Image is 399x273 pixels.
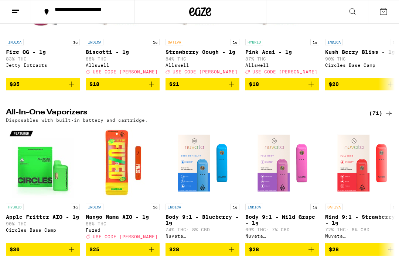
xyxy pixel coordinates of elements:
span: $18 [89,81,99,87]
p: INDICA [166,204,183,210]
p: INDICA [325,39,343,45]
p: Kush Berry Bliss - 1g [325,49,399,55]
p: 1g [151,204,160,210]
img: Circles Base Camp - Apple Fritter AIO - 1g [6,126,80,200]
p: SATIVA [166,39,183,45]
p: 90% THC [6,221,80,226]
button: Add to bag [245,243,319,256]
p: Strawberry Cough - 1g [166,49,239,55]
div: Circles Base Camp [6,228,80,232]
p: 72% THC: 8% CBD [325,227,399,232]
div: Circles Base Camp [325,63,399,68]
div: Allswell [245,63,319,68]
button: Add to bag [6,243,80,256]
button: Add to bag [166,78,239,90]
p: 1g [390,204,399,210]
span: USE CODE [PERSON_NAME] [93,69,158,74]
a: Open page for Apple Fritter AIO - 1g from Circles Base Camp [6,126,80,243]
p: Apple Fritter AIO - 1g [6,214,80,220]
p: 87% THC [245,56,319,61]
p: 1g [71,204,80,210]
p: 1g [390,39,399,45]
button: Add to bag [166,243,239,256]
p: 1g [231,204,239,210]
a: Open page for Body 9:1 - Blueberry - 1g from Nuvata (CA) [166,126,239,243]
p: 83% THC [6,56,80,61]
p: Disposables with built-in battery and cartridge. [6,118,148,122]
p: 90% THC [325,56,399,61]
a: Open page for Mind 9:1 - Strawberry - 1g from Nuvata (CA) [325,126,399,243]
div: Jetty Extracts [6,63,80,68]
span: USE CODE [PERSON_NAME] [93,235,158,239]
p: Pink Acai - 1g [245,49,319,55]
p: INDICA [6,39,24,45]
div: Allswell [86,63,160,68]
div: Nuvata ([GEOGRAPHIC_DATA]) [245,234,319,238]
p: INDICA [86,39,103,45]
p: HYBRID [6,204,24,210]
p: 1g [310,204,319,210]
p: Body 9:1 - Blueberry - 1g [166,214,239,226]
img: Nuvata (CA) - Body 9:1 - Wild Grape - 1g [245,126,319,200]
span: $18 [249,81,259,87]
span: USE CODE [PERSON_NAME] [173,69,238,74]
p: 88% THC [86,56,160,61]
span: $28 [329,246,339,252]
span: Hi. Need any help? [4,5,53,11]
p: 69% THC: 7% CBD [245,227,319,232]
span: $30 [10,246,20,252]
p: Mango Mama AIO - 1g [86,214,160,220]
p: 84% THC [166,56,239,61]
span: $28 [169,246,179,252]
button: Add to bag [325,78,399,90]
button: Add to bag [86,243,160,256]
a: Open page for Body 9:1 - Wild Grape - 1g from Nuvata (CA) [245,126,319,243]
p: INDICA [86,204,103,210]
p: Fire OG - 1g [6,49,80,55]
p: 74% THC: 8% CBD [166,227,239,232]
span: $35 [10,81,20,87]
p: Mind 9:1 - Strawberry - 1g [325,214,399,226]
button: Add to bag [86,78,160,90]
p: Body 9:1 - Wild Grape - 1g [245,214,319,226]
img: Nuvata (CA) - Body 9:1 - Blueberry - 1g [166,126,239,200]
p: HYBRID [245,39,263,45]
h2: All-In-One Vaporizers [6,109,357,118]
span: $25 [89,246,99,252]
p: 1g [151,39,160,45]
a: (71) [369,109,393,118]
img: Nuvata (CA) - Mind 9:1 - Strawberry - 1g [325,126,399,200]
button: Add to bag [6,78,80,90]
a: Open page for Mango Mama AIO - 1g from Fuzed [86,126,160,243]
p: 86% THC [86,221,160,226]
div: Fuzed [86,228,160,232]
p: 1g [231,39,239,45]
span: $20 [329,81,339,87]
button: Add to bag [325,243,399,256]
button: Add to bag [245,78,319,90]
p: INDICA [245,204,263,210]
div: Allswell [166,63,239,68]
img: Fuzed - Mango Mama AIO - 1g [86,126,160,200]
p: 1g [310,39,319,45]
div: Nuvata ([GEOGRAPHIC_DATA]) [166,234,239,238]
p: Biscotti - 1g [86,49,160,55]
div: Nuvata ([GEOGRAPHIC_DATA]) [325,234,399,238]
span: $28 [249,246,259,252]
span: $21 [169,81,179,87]
p: 1g [71,39,80,45]
p: SATIVA [325,204,343,210]
span: USE CODE [PERSON_NAME] [252,69,317,74]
